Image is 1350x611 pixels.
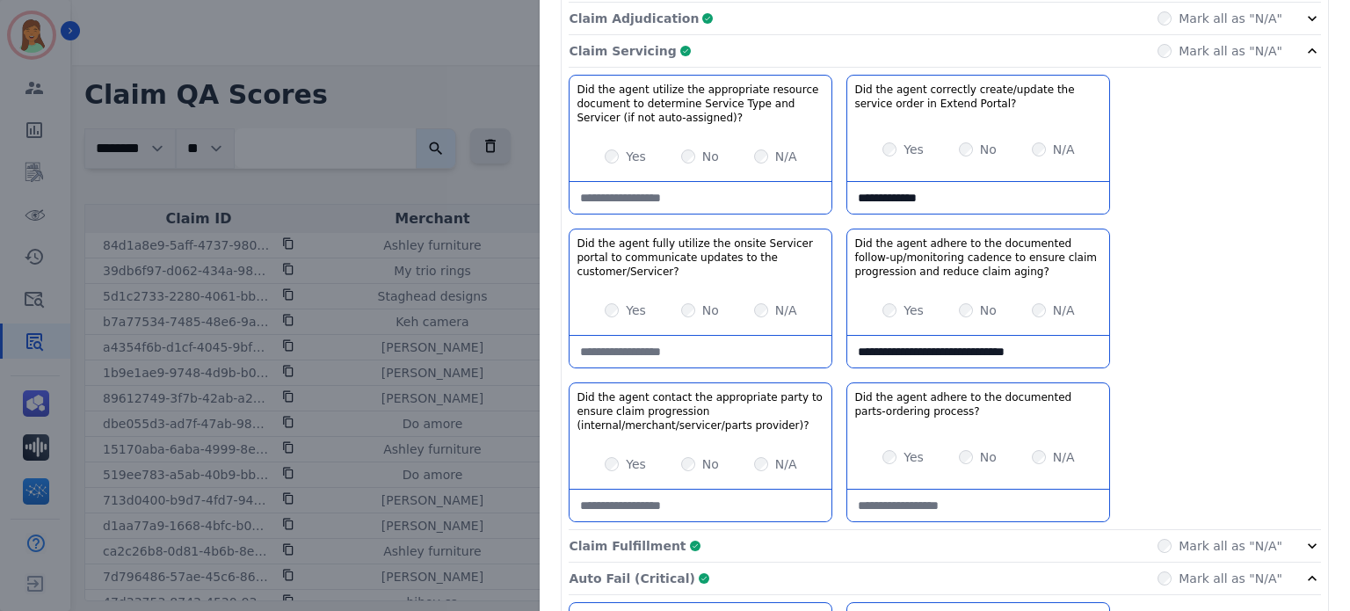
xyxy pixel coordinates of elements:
[1179,537,1282,555] label: Mark all as "N/A"
[854,390,1102,418] h3: Did the agent adhere to the documented parts-ordering process?
[626,148,646,165] label: Yes
[1179,570,1282,587] label: Mark all as "N/A"
[1053,302,1075,319] label: N/A
[702,302,719,319] label: No
[775,455,797,473] label: N/A
[1053,448,1075,466] label: N/A
[577,83,824,125] h3: Did the agent utilize the appropriate resource document to determine Service Type and Servicer (i...
[626,455,646,473] label: Yes
[775,302,797,319] label: N/A
[980,141,997,158] label: No
[980,448,997,466] label: No
[1179,10,1282,27] label: Mark all as "N/A"
[904,302,924,319] label: Yes
[904,141,924,158] label: Yes
[775,148,797,165] label: N/A
[854,236,1102,279] h3: Did the agent adhere to the documented follow-up/monitoring cadence to ensure claim progression a...
[702,455,719,473] label: No
[577,390,824,433] h3: Did the agent contact the appropriate party to ensure claim progression (internal/merchant/servic...
[569,537,686,555] p: Claim Fulfillment
[702,148,719,165] label: No
[854,83,1102,111] h3: Did the agent correctly create/update the service order in Extend Portal?
[569,10,699,27] p: Claim Adjudication
[980,302,997,319] label: No
[904,448,924,466] label: Yes
[569,570,694,587] p: Auto Fail (Critical)
[569,42,676,60] p: Claim Servicing
[626,302,646,319] label: Yes
[577,236,824,279] h3: Did the agent fully utilize the onsite Servicer portal to communicate updates to the customer/Ser...
[1053,141,1075,158] label: N/A
[1179,42,1282,60] label: Mark all as "N/A"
